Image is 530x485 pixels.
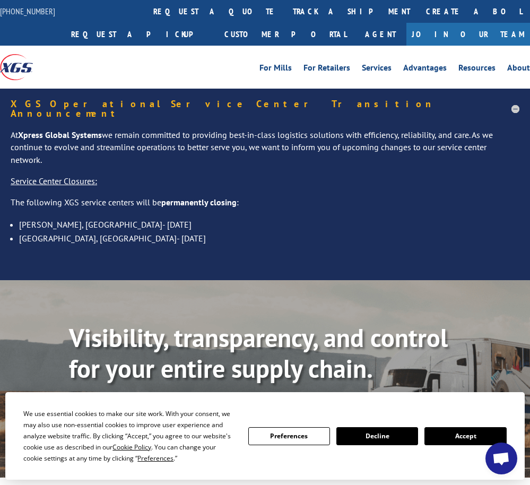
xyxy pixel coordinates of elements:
[19,231,519,245] li: [GEOGRAPHIC_DATA], [GEOGRAPHIC_DATA]- [DATE]
[303,64,350,75] a: For Retailers
[403,64,447,75] a: Advantages
[259,64,292,75] a: For Mills
[424,427,506,445] button: Accept
[137,454,173,463] span: Preferences
[485,443,517,474] a: Open chat
[161,197,237,207] strong: permanently closing
[458,64,496,75] a: Resources
[69,321,448,385] b: Visibility, transparency, and control for your entire supply chain.
[18,129,102,140] strong: Xpress Global Systems
[63,23,216,46] a: Request a pickup
[507,64,530,75] a: About
[11,99,519,118] h5: XGS Operational Service Center Transition Announcement
[406,23,530,46] a: Join Our Team
[112,443,151,452] span: Cookie Policy
[11,129,519,175] p: At we remain committed to providing best-in-class logistics solutions with efficiency, reliabilit...
[216,23,354,46] a: Customer Portal
[362,64,392,75] a: Services
[19,218,519,231] li: [PERSON_NAME], [GEOGRAPHIC_DATA]- [DATE]
[11,196,519,218] p: The following XGS service centers will be :
[23,408,235,464] div: We use essential cookies to make our site work. With your consent, we may also use non-essential ...
[11,176,97,186] u: Service Center Closures:
[5,392,525,480] div: Cookie Consent Prompt
[354,23,406,46] a: Agent
[248,427,330,445] button: Preferences
[336,427,418,445] button: Decline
